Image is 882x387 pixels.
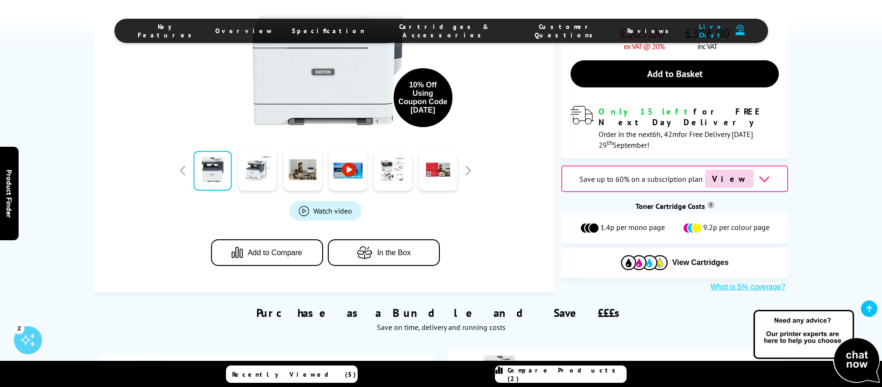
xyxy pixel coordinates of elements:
[599,106,693,117] span: Only 15 left
[292,27,365,35] span: Specification
[138,22,197,39] span: Key Features
[398,81,448,115] div: 10% Off Using Coupon Code [DATE]
[561,201,788,211] div: Toner Cartridge Costs
[215,27,273,35] span: Overview
[328,239,440,266] button: In the Box
[383,22,506,39] span: Cartridges & Accessories
[313,206,352,215] span: Watch video
[211,239,323,266] button: Add to Compare
[14,323,24,333] div: 2
[289,201,361,221] a: Product_All_Videos
[5,170,14,218] span: Product Finder
[524,22,608,39] span: Customer Questions
[599,106,779,128] div: for FREE Next Day Delivery
[106,322,776,332] div: Save on time, delivery and running costs
[735,25,745,36] img: user-headset-duotone.svg
[600,222,665,234] span: 1.4p per mono page
[707,201,714,208] sup: Cost per page
[621,255,668,270] img: Cartridges
[568,255,781,270] button: View Cartridges
[247,248,302,257] span: Add to Compare
[703,222,769,234] span: 9.2p per colour page
[579,174,703,184] span: Save up to 60% on a subscription plan
[652,129,678,139] span: 6h, 42m
[705,170,754,188] span: View
[508,366,626,383] span: Compare Products (2)
[94,292,788,337] div: Purchase as a Bundle and Save £££s
[571,60,779,87] a: Add to Basket
[672,258,729,267] span: View Cartridges
[599,129,753,150] span: Order in the next for Free Delivery [DATE] 29 September!
[751,308,882,385] img: Open Live Chat window
[607,138,613,147] sup: th
[692,22,730,39] span: Live Chat
[377,248,411,257] span: In the Box
[627,27,674,35] span: Reviews
[708,282,788,292] button: What is 5% coverage?
[571,106,779,149] div: modal_delivery
[232,370,356,379] span: Recently Viewed (5)
[495,365,627,383] a: Compare Products (2)
[226,365,358,383] a: Recently Viewed (5)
